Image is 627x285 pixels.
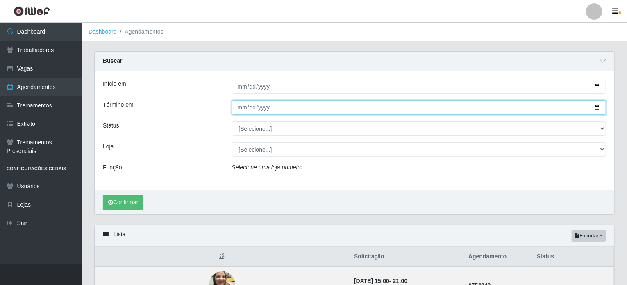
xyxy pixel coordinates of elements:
[103,100,134,109] label: Término em
[14,6,50,16] img: CoreUI Logo
[393,278,408,284] time: 21:00
[103,121,119,130] label: Status
[117,27,164,36] li: Agendamentos
[354,278,389,284] time: [DATE] 15:00
[463,247,532,267] th: Agendamento
[95,225,614,247] div: Lista
[103,142,114,151] label: Loja
[103,163,122,172] label: Função
[349,247,463,267] th: Solicitação
[232,164,307,171] i: Selecione uma loja primeiro...
[82,23,627,41] nav: breadcrumb
[572,230,606,242] button: Exportar
[103,195,143,210] button: Confirmar
[103,80,126,88] label: Início em
[354,278,407,284] strong: -
[532,247,614,267] th: Status
[89,28,117,35] a: Dashboard
[232,100,607,115] input: 00/00/0000
[103,57,122,64] strong: Buscar
[232,80,607,94] input: 00/00/0000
